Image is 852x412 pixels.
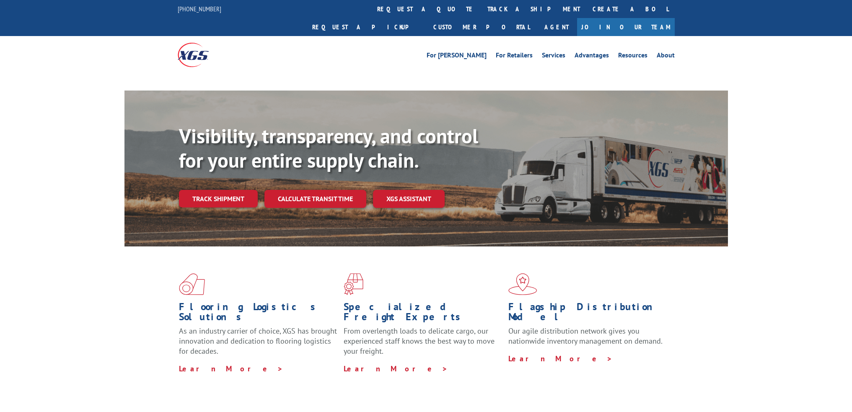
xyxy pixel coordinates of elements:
[496,52,533,61] a: For Retailers
[508,273,537,295] img: xgs-icon-flagship-distribution-model-red
[344,326,502,363] p: From overlength loads to delicate cargo, our experienced staff knows the best way to move your fr...
[657,52,675,61] a: About
[373,190,445,208] a: XGS ASSISTANT
[344,273,363,295] img: xgs-icon-focused-on-flooring-red
[427,18,536,36] a: Customer Portal
[618,52,647,61] a: Resources
[427,52,487,61] a: For [PERSON_NAME]
[264,190,366,208] a: Calculate transit time
[577,18,675,36] a: Join Our Team
[178,5,221,13] a: [PHONE_NUMBER]
[179,123,478,173] b: Visibility, transparency, and control for your entire supply chain.
[179,326,337,356] span: As an industry carrier of choice, XGS has brought innovation and dedication to flooring logistics...
[575,52,609,61] a: Advantages
[344,302,502,326] h1: Specialized Freight Experts
[508,354,613,363] a: Learn More >
[536,18,577,36] a: Agent
[344,364,448,373] a: Learn More >
[542,52,565,61] a: Services
[179,364,283,373] a: Learn More >
[306,18,427,36] a: Request a pickup
[179,190,258,207] a: Track shipment
[179,302,337,326] h1: Flooring Logistics Solutions
[508,326,663,346] span: Our agile distribution network gives you nationwide inventory management on demand.
[508,302,667,326] h1: Flagship Distribution Model
[179,273,205,295] img: xgs-icon-total-supply-chain-intelligence-red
